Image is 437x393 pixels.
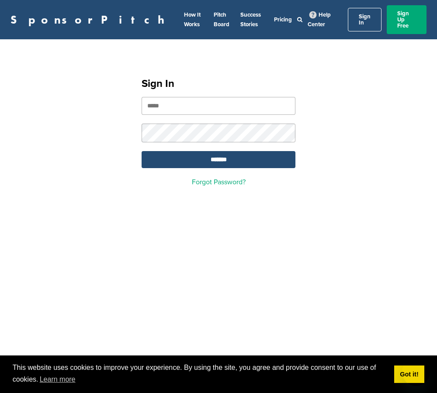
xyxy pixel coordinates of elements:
[402,358,430,386] iframe: Button to launch messaging window
[214,11,229,28] a: Pitch Board
[308,10,331,30] a: Help Center
[240,11,261,28] a: Success Stories
[192,178,246,186] a: Forgot Password?
[348,8,382,31] a: Sign In
[142,76,295,92] h1: Sign In
[13,362,387,386] span: This website uses cookies to improve your experience. By using the site, you agree and provide co...
[274,16,292,23] a: Pricing
[394,365,424,383] a: dismiss cookie message
[10,14,170,25] a: SponsorPitch
[184,11,201,28] a: How It Works
[387,5,427,34] a: Sign Up Free
[38,373,77,386] a: learn more about cookies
